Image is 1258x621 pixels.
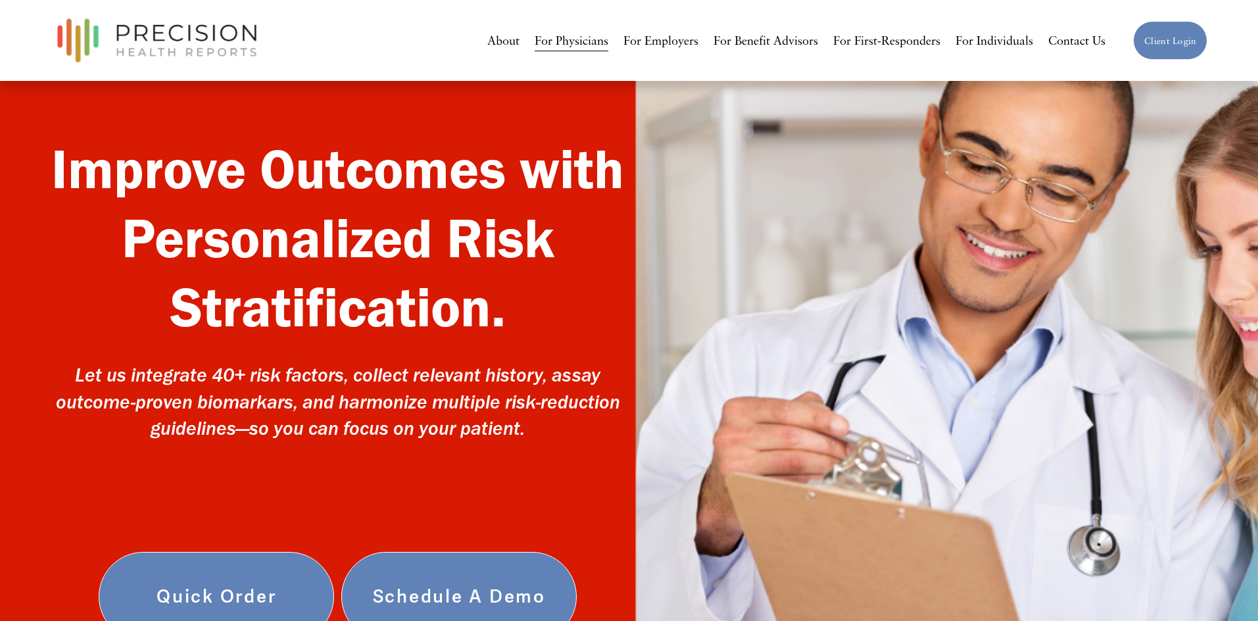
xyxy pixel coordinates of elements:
[1021,453,1258,621] iframe: Chat Widget
[535,28,608,53] a: For Physicians
[714,28,818,53] a: For Benefit Advisors
[487,28,520,53] a: About
[51,12,264,68] img: Precision Health Reports
[833,28,940,53] a: For First-Responders
[1048,28,1105,53] a: Contact Us
[623,28,698,53] a: For Employers
[56,363,625,439] em: Let us integrate 40+ risk factors, collect relevant history, assay outcome-proven biomarkars, and...
[956,28,1033,53] a: For Individuals
[1133,21,1207,61] a: Client Login
[51,135,638,339] strong: Improve Outcomes with Personalized Risk Stratification.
